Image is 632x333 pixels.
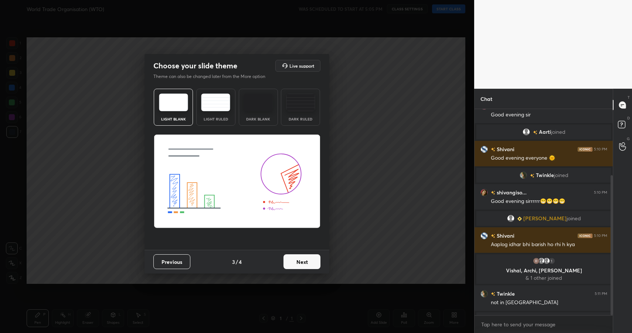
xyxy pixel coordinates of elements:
[232,258,235,266] h4: 3
[244,94,273,111] img: darkTheme.f0cc69e5.svg
[244,117,273,121] div: Dark Blank
[480,146,488,153] img: eef130a8668a4f82986c89faf82351c0.jpg
[491,191,495,195] img: no-rating-badge.077c3623.svg
[578,147,592,152] img: iconic-dark.1390631f.png
[480,290,488,298] img: 7a5e06a9942948a4a0e7b4d04a17e5a7.jpg
[517,217,521,221] img: Learner_Badge_beginner_1_8b307cf2a0.svg
[548,257,555,265] div: 1
[532,257,540,265] img: AGNmyxaXg_xEGYHqcYRADj9hxhkdxxzphszQjcFuLgLS=s96-c
[543,257,550,265] img: default.png
[491,292,495,296] img: no-rating-badge.077c3623.svg
[491,299,607,306] div: not in [GEOGRAPHIC_DATA]
[554,172,568,178] span: joined
[481,275,607,281] p: & 1 other joined
[491,234,495,238] img: no-rating-badge.077c3623.svg
[159,117,188,121] div: Light Blank
[536,172,554,178] span: Twinkle
[628,95,630,100] p: T
[236,258,238,266] h4: /
[283,254,320,269] button: Next
[495,145,514,153] h6: Shivani
[495,188,527,196] h6: shivangiso...
[495,290,515,298] h6: Twinkle
[239,258,242,266] h4: 4
[286,94,315,111] img: darkRuledTheme.de295e13.svg
[519,171,527,179] img: 7a5e06a9942948a4a0e7b4d04a17e5a7.jpg
[475,89,498,109] p: Chat
[627,136,630,142] p: G
[475,109,613,315] div: grid
[481,268,607,273] p: Vishal, Archi, [PERSON_NAME]
[289,64,314,68] h5: Live support
[533,130,537,135] img: no-rating-badge.077c3623.svg
[523,215,566,221] span: [PERSON_NAME]
[491,148,495,152] img: no-rating-badge.077c3623.svg
[153,254,190,269] button: Previous
[201,117,231,121] div: Light Ruled
[594,234,607,238] div: 5:10 PM
[507,215,514,222] img: default.png
[491,198,607,205] div: Good evening sirrrrrr😁😁😁😁
[522,128,530,136] img: default.png
[495,232,514,239] h6: Shivani
[491,154,607,162] div: Good evening everyone 🌞
[491,111,607,119] div: Good evening sir
[595,292,607,296] div: 5:11 PM
[480,232,488,239] img: eef130a8668a4f82986c89faf82351c0.jpg
[530,174,534,178] img: no-rating-badge.077c3623.svg
[159,94,188,111] img: lightTheme.e5ed3b09.svg
[594,190,607,195] div: 5:10 PM
[154,135,320,228] img: lightThemeBanner.fbc32fad.svg
[551,129,565,135] span: joined
[627,115,630,121] p: D
[538,129,551,135] span: Aarti
[201,94,230,111] img: lightRuledTheme.5fabf969.svg
[153,73,273,80] p: Theme can also be changed later from the More option
[594,147,607,152] div: 5:10 PM
[578,234,592,238] img: iconic-dark.1390631f.png
[153,61,237,71] h2: Choose your slide theme
[480,189,488,196] img: 870f9747e87c455da7895627122c560f.jpg
[537,257,545,265] img: default.png
[286,117,315,121] div: Dark Ruled
[491,241,607,248] div: Aaplog idhar bhi barish ho rhi h kya
[566,215,581,221] span: joined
